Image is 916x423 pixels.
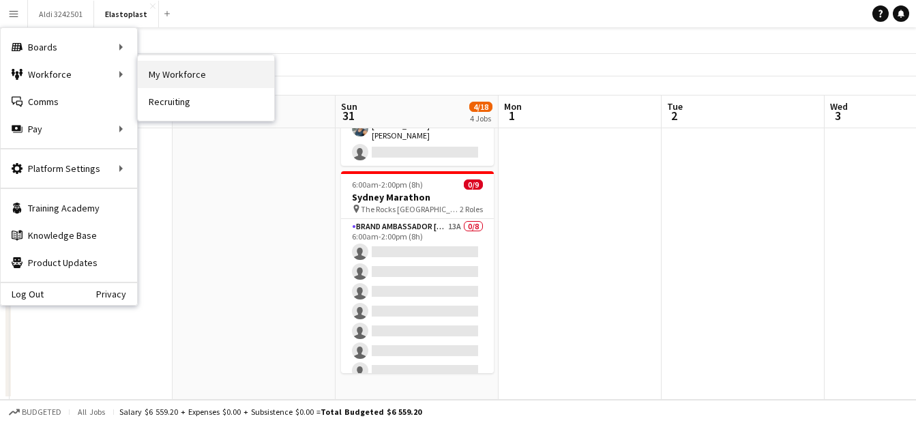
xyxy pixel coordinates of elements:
a: Training Academy [1,194,137,222]
div: Platform Settings [1,155,137,182]
button: Elastoplast [94,1,159,27]
span: Sun [341,100,357,113]
span: 0/9 [464,179,483,190]
div: 4 Jobs [470,113,492,123]
app-card-role: Brand Ambassador [PERSON_NAME]1/26:00am-2:00pm (8h)[PERSON_NAME] [PERSON_NAME] [341,96,494,166]
a: Comms [1,88,137,115]
a: Recruiting [138,88,274,115]
div: Salary $6 559.20 + Expenses $0.00 + Subsistence $0.00 = [119,407,422,417]
span: All jobs [75,407,108,417]
span: 4/18 [469,102,492,112]
span: 1 [502,108,522,123]
span: Tue [667,100,683,113]
span: 6:00am-2:00pm (8h) [352,179,423,190]
span: 2 Roles [460,204,483,214]
span: Wed [830,100,848,113]
app-job-card: 6:00am-2:00pm (8h)0/9Sydney Marathon The Rocks [GEOGRAPHIC_DATA]2 RolesBrand Ambassador [PERSON_N... [341,171,494,373]
a: Knowledge Base [1,222,137,249]
span: Mon [504,100,522,113]
span: 31 [339,108,357,123]
button: Aldi 3242501 [28,1,94,27]
div: Pay [1,115,137,143]
a: Privacy [96,289,137,300]
h3: Sydney Marathon [341,191,494,203]
span: Total Budgeted $6 559.20 [321,407,422,417]
div: Boards [1,33,137,61]
span: The Rocks [GEOGRAPHIC_DATA] [361,204,460,214]
span: 3 [828,108,848,123]
app-card-role: Brand Ambassador [PERSON_NAME]13A0/86:00am-2:00pm (8h) [341,219,494,404]
a: My Workforce [138,61,274,88]
button: Budgeted [7,405,63,420]
a: Log Out [1,289,44,300]
div: Workforce [1,61,137,88]
span: Budgeted [22,407,61,417]
a: Product Updates [1,249,137,276]
span: 2 [665,108,683,123]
